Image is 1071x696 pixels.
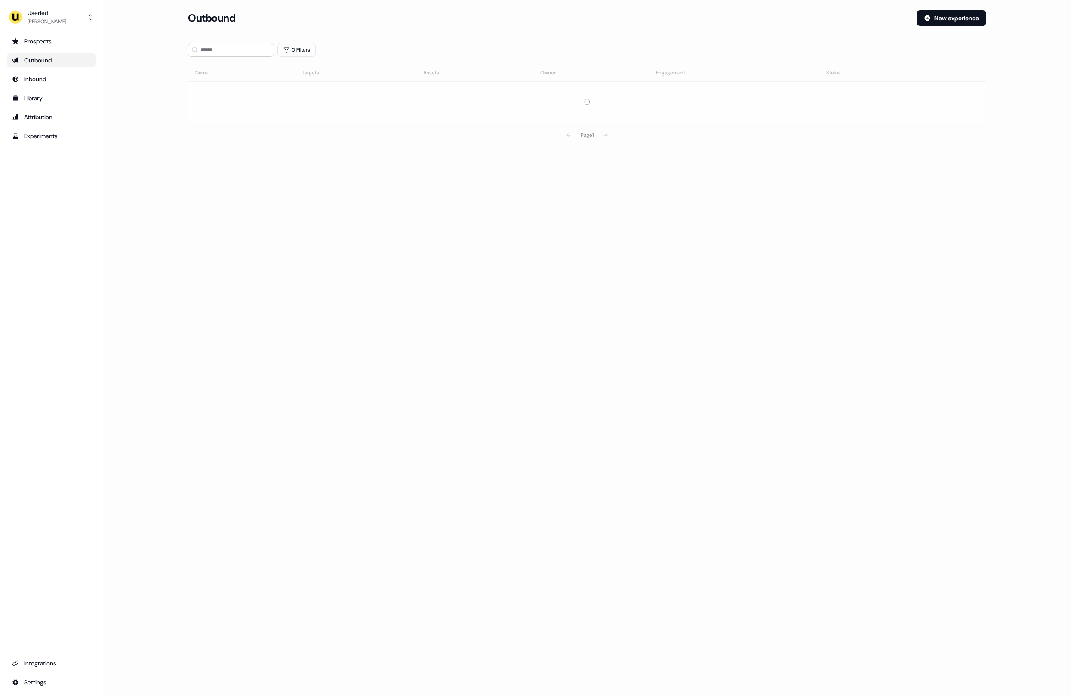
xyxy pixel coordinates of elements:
[7,675,96,689] a: Go to integrations
[7,72,96,86] a: Go to Inbound
[12,56,91,65] div: Outbound
[12,37,91,46] div: Prospects
[188,12,235,25] h3: Outbound
[917,10,986,26] button: New experience
[28,9,66,17] div: Userled
[7,91,96,105] a: Go to templates
[7,34,96,48] a: Go to prospects
[7,53,96,67] a: Go to outbound experience
[7,656,96,670] a: Go to integrations
[7,110,96,124] a: Go to attribution
[12,75,91,84] div: Inbound
[277,43,316,57] button: 0 Filters
[28,17,66,26] div: [PERSON_NAME]
[12,132,91,140] div: Experiments
[7,129,96,143] a: Go to experiments
[12,678,91,687] div: Settings
[7,7,96,28] button: Userled[PERSON_NAME]
[12,113,91,121] div: Attribution
[12,659,91,668] div: Integrations
[12,94,91,102] div: Library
